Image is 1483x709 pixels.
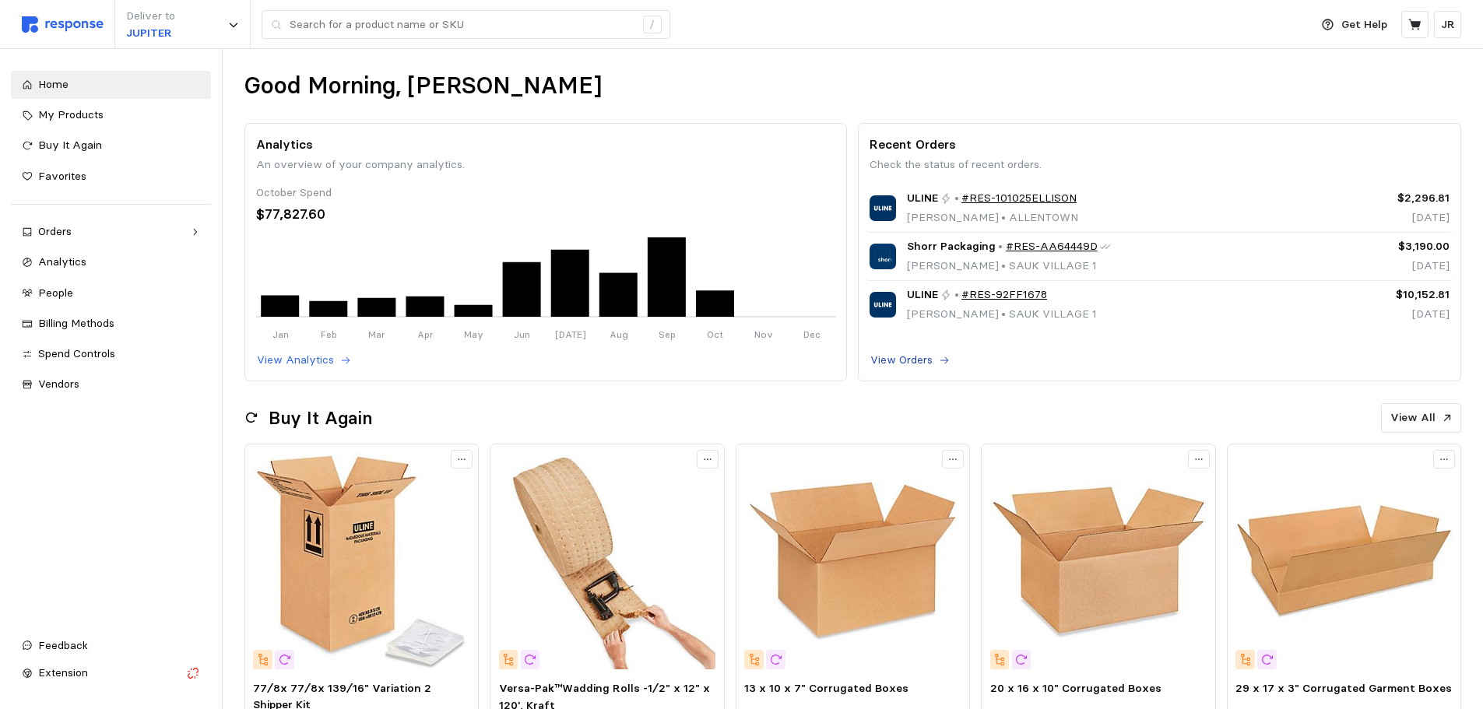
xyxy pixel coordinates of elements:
[1434,11,1461,38] button: JR
[907,258,1112,275] p: [PERSON_NAME] SAUK VILLAGE 1
[272,328,288,340] tspan: Jan
[11,248,211,276] a: Analytics
[1235,681,1452,695] span: 29 x 17 x 3" Corrugated Garment Boxes
[38,377,79,391] span: Vendors
[256,184,836,202] div: October Spend
[38,223,184,240] div: Orders
[11,370,211,398] a: Vendors
[907,306,1097,323] p: [PERSON_NAME] SAUK VILLAGE 1
[907,209,1078,226] p: [PERSON_NAME] ALLENTOWN
[38,77,69,91] span: Home
[907,190,938,207] span: ULINE
[999,258,1009,272] span: •
[38,286,73,300] span: People
[803,328,821,340] tspan: Dec
[870,135,1450,154] p: Recent Orders
[269,406,372,430] h2: Buy It Again
[38,254,86,269] span: Analytics
[961,190,1077,207] a: #RES-101025ELLISON
[11,279,211,307] a: People
[514,328,530,340] tspan: Jun
[961,286,1047,304] a: #RES-92FF1678
[1313,286,1450,304] p: $10,152.81
[38,638,88,652] span: Feedback
[11,218,211,246] a: Orders
[253,452,469,669] img: S-16424
[1313,258,1450,275] p: [DATE]
[11,340,211,368] a: Spend Controls
[998,238,1003,255] p: •
[290,11,634,39] input: Search for a product name or SKU
[38,346,115,360] span: Spend Controls
[256,351,352,370] button: View Analytics
[38,138,102,152] span: Buy It Again
[554,328,585,340] tspan: [DATE]
[1441,16,1455,33] p: JR
[256,156,836,174] p: An overview of your company analytics.
[320,328,336,340] tspan: Feb
[870,352,933,369] p: View Orders
[990,452,1207,669] img: S-4644
[38,107,104,121] span: My Products
[464,328,483,340] tspan: May
[1006,238,1098,255] a: #RES-AA64449D
[1313,238,1450,255] p: $3,190.00
[870,156,1450,174] p: Check the status of recent orders.
[870,244,895,269] img: Shorr Packaging
[126,8,175,25] p: Deliver to
[907,286,938,304] span: ULINE
[22,16,104,33] img: svg%3e
[643,16,662,34] div: /
[11,101,211,129] a: My Products
[1381,403,1461,433] button: View All
[257,352,334,369] p: View Analytics
[707,328,723,340] tspan: Oct
[417,328,434,340] tspan: Apr
[1313,190,1450,207] p: $2,296.81
[256,204,836,225] div: $77,827.60
[256,135,836,154] p: Analytics
[38,316,114,330] span: Billing Methods
[990,681,1161,695] span: 20 x 16 x 10" Corrugated Boxes
[609,328,627,340] tspan: Aug
[1313,209,1450,226] p: [DATE]
[744,681,908,695] span: 13 x 10 x 7" Corrugated Boxes
[999,307,1009,321] span: •
[870,195,895,221] img: ULINE
[870,351,951,370] button: View Orders
[11,659,211,687] button: Extension
[658,328,675,340] tspan: Sep
[244,71,602,101] h1: Good Morning, [PERSON_NAME]
[126,25,175,42] p: JUPITER
[368,328,385,340] tspan: Mar
[11,310,211,338] a: Billing Methods
[38,665,88,679] span: Extension
[999,210,1009,224] span: •
[1235,452,1452,669] img: S-14284
[11,163,211,191] a: Favorites
[907,238,996,255] span: Shorr Packaging
[11,632,211,660] button: Feedback
[1313,10,1397,40] button: Get Help
[954,286,959,304] p: •
[1313,306,1450,323] p: [DATE]
[754,328,773,340] tspan: Nov
[954,190,959,207] p: •
[11,71,211,99] a: Home
[1341,16,1387,33] p: Get Help
[870,292,895,318] img: ULINE
[499,452,715,669] img: S-3576
[744,452,961,669] img: S-4982
[11,132,211,160] a: Buy It Again
[38,169,86,183] span: Favorites
[1390,409,1436,426] p: View All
